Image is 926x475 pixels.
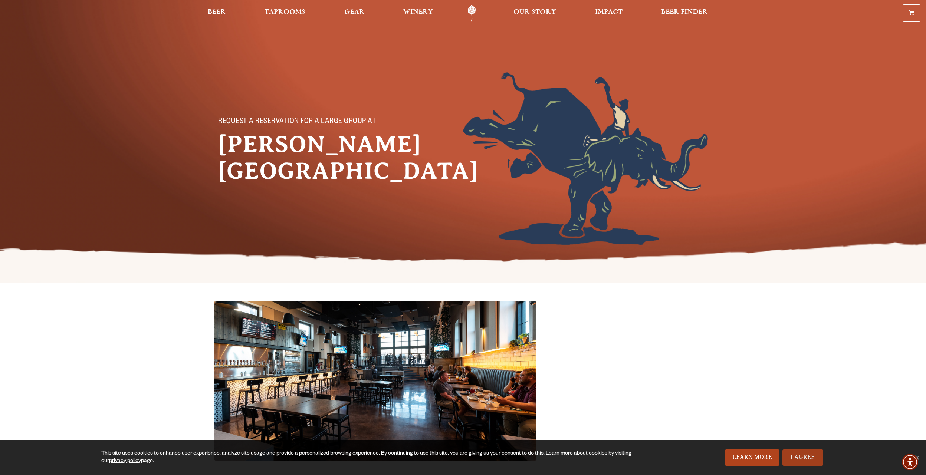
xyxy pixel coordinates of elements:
a: Impact [590,5,627,22]
h1: [PERSON_NAME][GEOGRAPHIC_DATA] [218,131,396,184]
span: Impact [595,9,623,15]
a: Odell Home [458,5,486,22]
a: Learn More [725,449,779,466]
a: Beer Finder [656,5,713,22]
p: Request a reservation for a large group at [218,118,381,126]
a: Taprooms [260,5,310,22]
a: Our Story [509,5,561,22]
a: Beer [203,5,231,22]
a: I Agree [782,449,823,466]
span: Beer Finder [661,9,708,15]
div: Accessibility Menu [902,454,918,470]
a: Winery [398,5,438,22]
img: Foreground404 [463,72,708,245]
a: Gear [339,5,370,22]
img: OdellSloansLake-2 [214,301,536,461]
div: This site uses cookies to enhance user experience, analyze site usage and provide a personalized ... [101,450,635,465]
span: Winery [403,9,433,15]
span: Beer [208,9,226,15]
span: Our Story [513,9,556,15]
span: Taprooms [265,9,305,15]
span: Gear [344,9,365,15]
a: privacy policy [109,458,141,464]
